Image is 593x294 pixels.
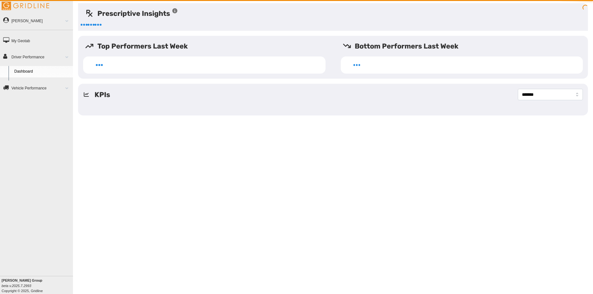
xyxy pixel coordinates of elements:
a: Driver Scorecard [11,77,73,89]
img: Gridline [2,2,49,10]
a: Dashboard [11,66,73,77]
div: Copyright © 2025, Gridline [2,278,73,293]
h5: Prescriptive Insights [85,8,178,19]
i: beta v.2025.7.2993 [2,284,31,288]
b: [PERSON_NAME] Group [2,278,42,282]
h5: KPIs [95,89,110,100]
h5: Bottom Performers Last Week [343,41,588,51]
h5: Top Performers Last Week [85,41,331,51]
